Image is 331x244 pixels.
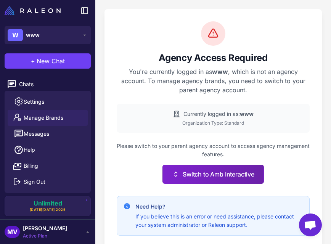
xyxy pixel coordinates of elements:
a: Help [8,142,88,158]
div: MV [5,226,20,238]
strong: www [240,111,254,117]
a: Raleon Logo [5,6,64,15]
span: Manage Brands [24,114,63,122]
span: Help [24,146,35,154]
img: Raleon Logo [5,6,61,15]
button: Switch to Amb Interactive [162,165,264,184]
button: +New Chat [5,53,91,69]
a: Chats [3,76,92,92]
span: Currently logged in as: [183,110,254,118]
button: Messages [8,126,88,142]
span: New Chat [37,56,65,66]
p: If you believe this is an error or need assistance, please contact your system administrator or R... [135,212,303,229]
span: www [26,31,40,39]
span: [PERSON_NAME] [23,224,67,233]
span: Chats [19,80,86,88]
span: [DATE][DATE] 2025 [30,207,66,212]
p: Please switch to your parent agency account to access agency management features. [117,142,310,159]
div: Organization Type: Standard [123,120,304,127]
h4: Need Help? [135,202,303,211]
span: Sign Out [24,178,45,186]
span: Settings [24,98,44,106]
div: W [8,29,23,41]
div: Open chat [299,213,322,236]
button: Sign Out [8,174,88,190]
p: You're currently logged in as , which is not an agency account. To manage agency brands, you need... [117,67,310,95]
span: + [31,56,35,66]
span: Billing [24,162,38,170]
h2: Agency Access Required [117,52,310,64]
button: Wwww [5,26,91,44]
span: Unlimited [34,200,62,206]
strong: www [212,68,228,75]
span: Active Plan [23,233,67,239]
span: Messages [24,130,49,138]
